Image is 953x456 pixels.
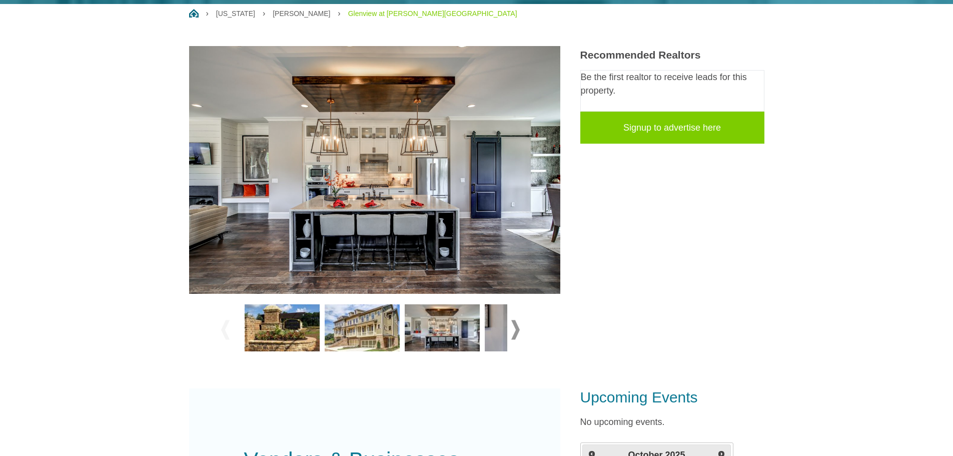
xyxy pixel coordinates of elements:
p: Be the first realtor to receive leads for this property. [581,71,764,98]
a: Glenview at [PERSON_NAME][GEOGRAPHIC_DATA] [348,10,517,18]
a: [US_STATE] [216,10,255,18]
a: [PERSON_NAME] [273,10,330,18]
h3: Recommended Realtors [580,49,764,61]
p: No upcoming events. [580,415,764,429]
a: Signup to advertise here [580,112,764,144]
h3: Upcoming Events [580,388,764,406]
